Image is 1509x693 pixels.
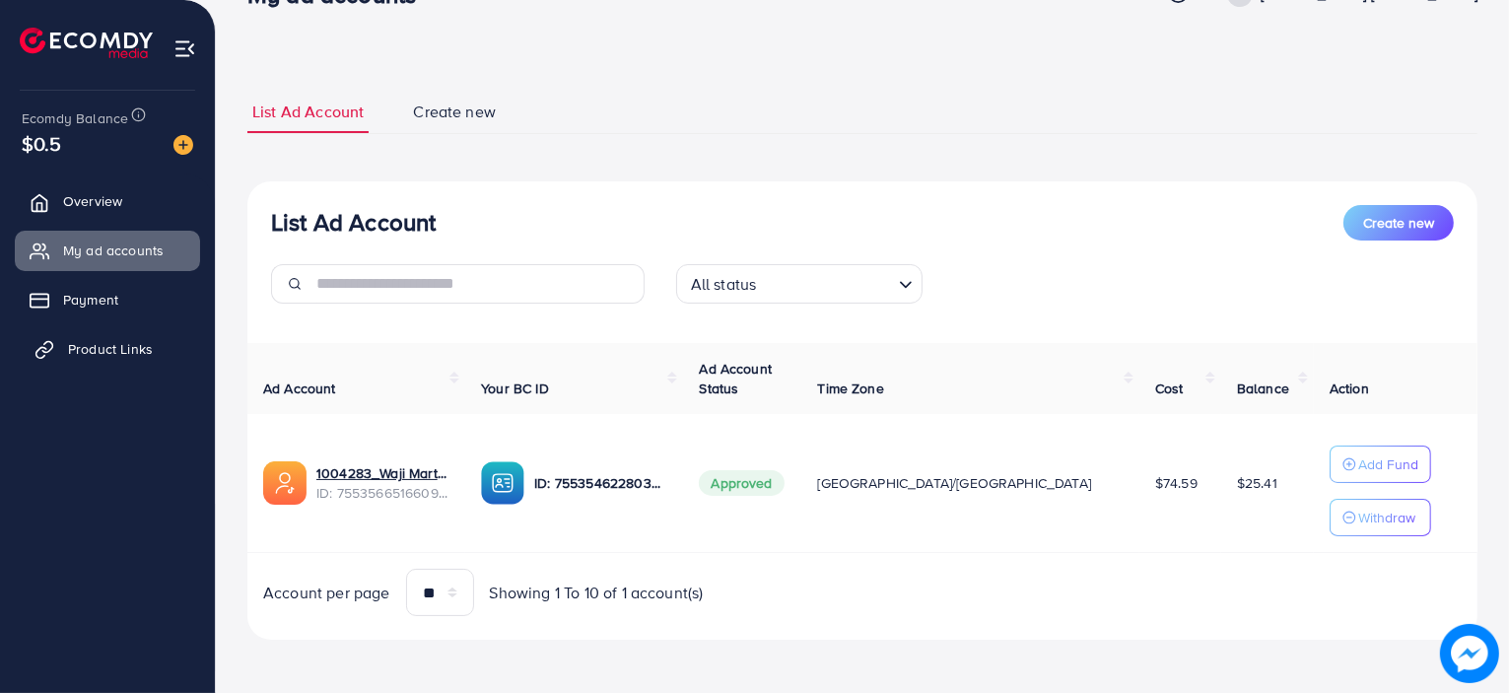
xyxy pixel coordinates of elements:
span: Time Zone [817,379,883,398]
span: Ecomdy Balance [22,108,128,128]
div: Search for option [676,264,923,304]
span: [GEOGRAPHIC_DATA]/[GEOGRAPHIC_DATA] [817,473,1091,493]
span: $74.59 [1155,473,1198,493]
span: List Ad Account [252,101,364,123]
a: Payment [15,280,200,319]
a: My ad accounts [15,231,200,270]
img: ic-ba-acc.ded83a64.svg [481,461,524,505]
span: $25.41 [1237,473,1277,493]
span: Action [1330,379,1369,398]
span: Balance [1237,379,1289,398]
button: Create new [1343,205,1454,241]
span: Create new [413,101,496,123]
div: <span class='underline'>1004283_Waji Mart Adaccount_1758701795068</span></br>7553566516609056769 [316,463,449,504]
a: Product Links [15,329,200,369]
button: Withdraw [1330,499,1431,536]
h3: List Ad Account [271,208,436,237]
img: menu [173,37,196,60]
img: ic-ads-acc.e4c84228.svg [263,461,307,505]
span: My ad accounts [63,241,164,260]
button: Add Fund [1330,446,1431,483]
a: Overview [15,181,200,221]
span: Your BC ID [481,379,549,398]
span: Showing 1 To 10 of 1 account(s) [490,582,704,604]
p: ID: 7553546228033159184 [534,471,667,495]
p: Add Fund [1358,452,1418,476]
a: 1004283_Waji Mart Adaccount_1758701795068 [316,463,449,483]
span: Cost [1155,379,1184,398]
img: image [1440,624,1499,683]
span: Create new [1363,213,1434,233]
span: Approved [699,470,784,496]
img: image [173,135,193,155]
span: ID: 7553566516609056769 [316,483,449,503]
span: Ad Account Status [699,359,772,398]
span: All status [687,270,761,299]
p: Withdraw [1358,506,1415,529]
span: Payment [63,290,118,310]
span: Ad Account [263,379,336,398]
input: Search for option [762,266,890,299]
img: logo [20,28,153,58]
span: Overview [63,191,122,211]
span: Product Links [68,339,153,359]
span: Account per page [263,582,390,604]
span: $0.5 [22,129,62,158]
